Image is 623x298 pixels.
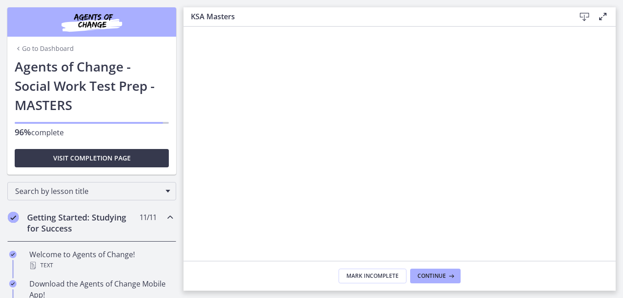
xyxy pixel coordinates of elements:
[15,44,74,53] a: Go to Dashboard
[15,127,31,138] span: 96%
[15,149,169,167] button: Visit completion page
[7,182,176,200] div: Search by lesson title
[8,212,19,223] i: Completed
[339,269,406,283] button: Mark Incomplete
[417,272,446,280] span: Continue
[191,11,561,22] h3: KSA Masters
[9,251,17,258] i: Completed
[29,260,172,271] div: Text
[53,153,131,164] span: Visit completion page
[27,212,139,234] h2: Getting Started: Studying for Success
[37,11,147,33] img: Agents of Change
[15,127,169,138] p: complete
[29,249,172,271] div: Welcome to Agents of Change!
[139,212,156,223] span: 11 / 11
[346,272,399,280] span: Mark Incomplete
[15,57,169,115] h1: Agents of Change - Social Work Test Prep - MASTERS
[9,280,17,287] i: Completed
[410,269,461,283] button: Continue
[15,186,161,196] span: Search by lesson title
